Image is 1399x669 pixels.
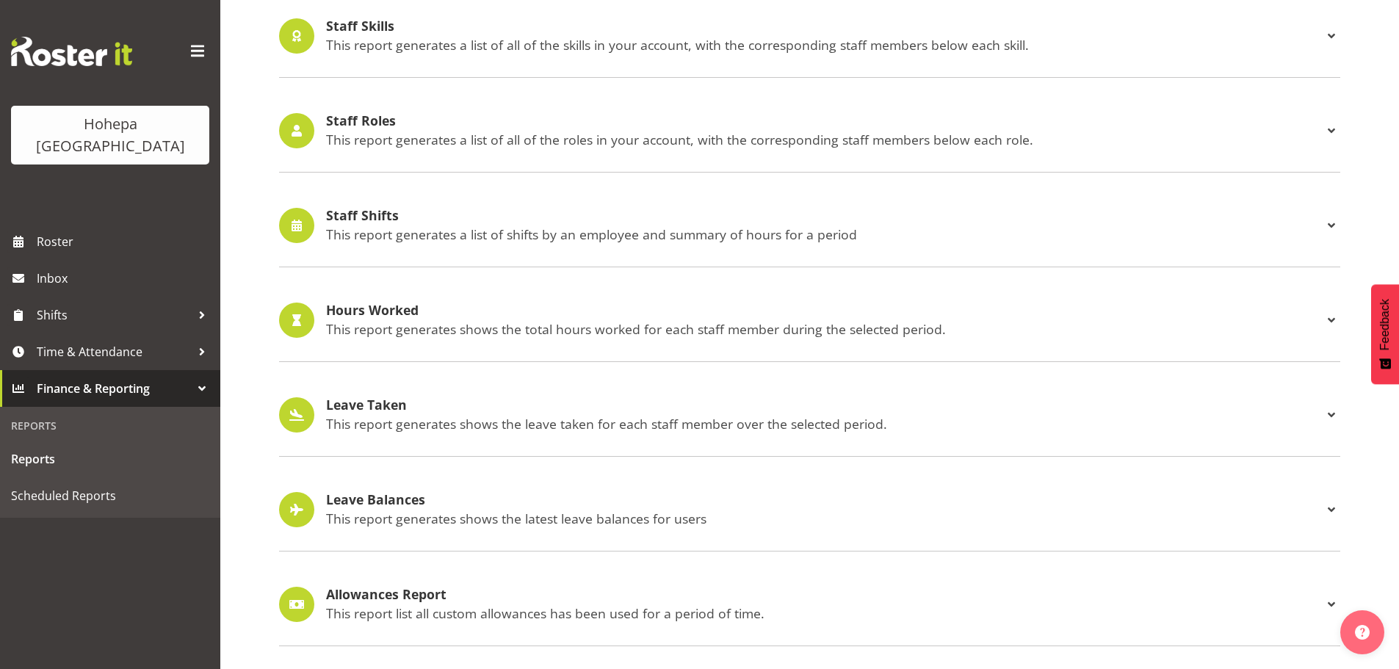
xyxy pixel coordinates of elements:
[326,114,1323,129] h4: Staff Roles
[326,131,1323,148] p: This report generates a list of all of the roles in your account, with the corresponding staff me...
[4,441,217,477] a: Reports
[279,208,1340,243] div: Staff Shifts This report generates a list of shifts by an employee and summary of hours for a period
[37,267,213,289] span: Inbox
[326,321,1323,337] p: This report generates shows the total hours worked for each staff member during the selected period.
[37,341,191,363] span: Time & Attendance
[11,448,209,470] span: Reports
[279,18,1340,54] div: Staff Skills This report generates a list of all of the skills in your account, with the correspo...
[326,398,1323,413] h4: Leave Taken
[326,605,1323,621] p: This report list all custom allowances has been used for a period of time.
[279,303,1340,338] div: Hours Worked This report generates shows the total hours worked for each staff member during the ...
[326,226,1323,242] p: This report generates a list of shifts by an employee and summary of hours for a period
[4,477,217,514] a: Scheduled Reports
[326,416,1323,432] p: This report generates shows the leave taken for each staff member over the selected period.
[326,510,1323,527] p: This report generates shows the latest leave balances for users
[11,37,132,66] img: Rosterit website logo
[326,493,1323,507] h4: Leave Balances
[26,113,195,157] div: Hohepa [GEOGRAPHIC_DATA]
[279,397,1340,433] div: Leave Taken This report generates shows the leave taken for each staff member over the selected p...
[11,485,209,507] span: Scheduled Reports
[326,209,1323,223] h4: Staff Shifts
[1355,625,1370,640] img: help-xxl-2.png
[279,113,1340,148] div: Staff Roles This report generates a list of all of the roles in your account, with the correspond...
[279,492,1340,527] div: Leave Balances This report generates shows the latest leave balances for users
[37,304,191,326] span: Shifts
[326,587,1323,602] h4: Allowances Report
[279,587,1340,622] div: Allowances Report This report list all custom allowances has been used for a period of time.
[37,231,213,253] span: Roster
[326,303,1323,318] h4: Hours Worked
[37,377,191,399] span: Finance & Reporting
[326,19,1323,34] h4: Staff Skills
[326,37,1323,53] p: This report generates a list of all of the skills in your account, with the corresponding staff m...
[1378,299,1392,350] span: Feedback
[1371,284,1399,384] button: Feedback - Show survey
[4,411,217,441] div: Reports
